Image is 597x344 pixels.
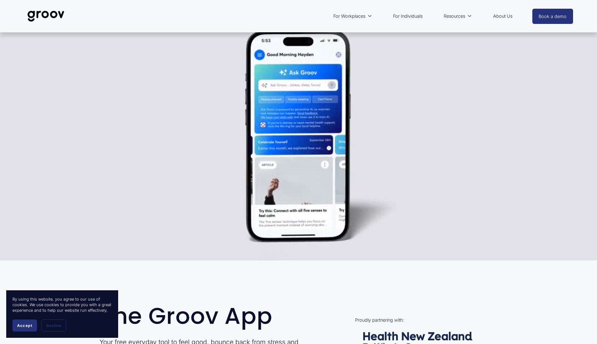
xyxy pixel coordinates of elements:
p: By using this website, you agree to our use of cookies. We use cookies to provide you with a grea... [12,296,112,313]
a: About Us [490,9,516,23]
section: Cookie banner [6,290,118,338]
span: Accept [17,323,32,328]
button: Decline [41,319,66,332]
a: folder dropdown [441,9,475,23]
a: folder dropdown [330,9,375,23]
img: Groov | Unlock Human Potential at Work and in Life [24,6,68,26]
span: For Workplaces [333,12,365,20]
a: For Individuals [390,9,426,23]
a: Book a demo [532,9,573,24]
span: Resources [444,12,465,20]
button: Accept [12,319,37,332]
h1: The Groov App [99,304,315,328]
span: Decline [46,323,61,328]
